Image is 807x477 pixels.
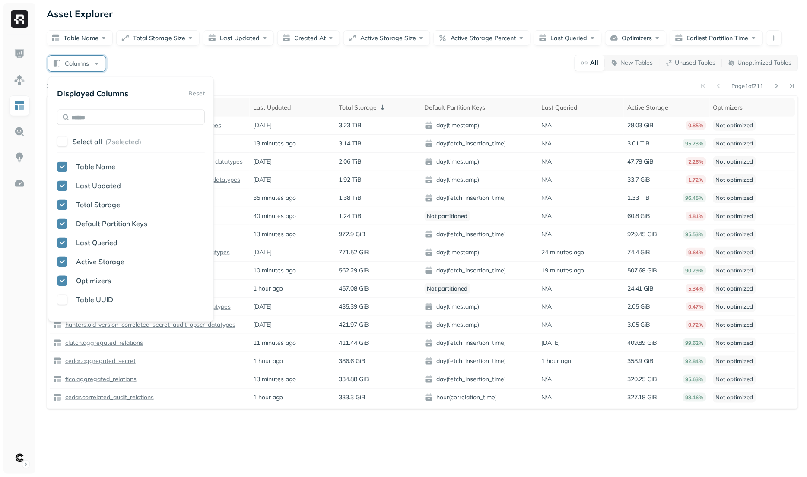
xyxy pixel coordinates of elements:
[713,247,756,258] p: Not optimized
[542,393,552,401] p: N/A
[683,357,706,366] p: 92.84%
[425,176,535,184] span: day(timestamp)
[76,163,115,171] span: Table Name
[542,104,620,112] div: Last Queried
[686,284,706,293] p: 5.34%
[425,339,535,347] span: day(fetch_insertion_time)
[686,302,706,311] p: 0.47%
[683,338,706,347] p: 99.62%
[542,212,552,220] p: N/A
[53,375,62,384] img: table
[534,30,602,46] button: Last Queried
[686,320,706,329] p: 0.72%
[670,30,763,46] button: Earliest Partition Time
[542,266,585,275] p: 19 minutes ago
[53,393,62,402] img: table
[64,393,154,401] p: cedar.correlated_audit_relations
[621,59,653,67] p: New Tables
[713,392,756,403] p: Not optimized
[425,230,535,239] span: day(fetch_insertion_time)
[713,211,756,221] p: Not optimized
[713,374,756,385] p: Not optimized
[47,82,94,90] p: 3,376 tables found
[713,156,756,167] p: Not optimized
[73,134,205,149] button: Select all (7selected)
[339,158,362,166] p: 2.06 TiB
[339,121,362,130] p: 3.23 TiB
[425,248,535,257] span: day(timestamp)
[339,266,369,275] p: 562.29 GiB
[339,176,362,184] p: 1.92 TiB
[62,393,154,401] a: cedar.correlated_audit_relations
[627,230,658,238] p: 929.45 GiB
[627,176,651,184] p: 33.7 GiB
[425,375,535,384] span: day(fetch_insertion_time)
[686,212,706,221] p: 4.81%
[425,283,470,294] p: Not partitioned
[76,277,111,285] span: Optimizers
[76,220,147,228] span: Default Partition Keys
[14,178,25,189] img: Optimization
[253,393,283,401] p: 1 hour ago
[277,30,340,46] button: Created At
[683,230,706,239] p: 95.53%
[434,30,531,46] button: Active Storage Percent
[253,357,283,365] p: 1 hour ago
[627,321,651,329] p: 3.05 GiB
[253,158,272,166] p: [DATE]
[675,59,716,67] p: Unused Tables
[627,139,650,148] p: 3.01 TiB
[53,321,62,329] img: table
[542,121,552,130] p: N/A
[425,104,535,112] div: Default Partition Keys
[253,194,296,202] p: 35 minutes ago
[627,104,706,112] div: Active Storage
[47,8,113,20] p: Asset Explorer
[683,375,706,384] p: 95.63%
[627,339,658,347] p: 409.89 GiB
[253,176,272,184] p: [DATE]
[542,248,585,256] p: 24 minutes ago
[713,301,756,312] p: Not optimized
[339,139,362,148] p: 3.14 TiB
[425,194,535,202] span: day(fetch_insertion_time)
[713,174,756,185] p: Not optimized
[64,339,143,347] p: clutch.aggregated_relations
[713,356,756,366] p: Not optimized
[713,120,756,131] p: Not optimized
[713,104,792,112] div: Optimizers
[686,157,706,166] p: 2.26%
[253,375,296,383] p: 13 minutes ago
[76,258,124,266] span: Active Storage
[53,339,62,347] img: table
[542,303,552,311] p: N/A
[76,182,121,190] span: Last Updated
[14,126,25,137] img: Query Explorer
[253,212,296,220] p: 40 minutes ago
[627,393,658,401] p: 327.18 GiB
[14,152,25,163] img: Insights
[542,139,552,148] p: N/A
[591,59,599,67] p: All
[425,121,535,130] span: day(timestamp)
[64,375,137,383] p: fico.aggregated_relations
[343,30,430,46] button: Active Storage Size
[683,266,706,275] p: 90.29%
[542,284,552,293] p: N/A
[339,284,369,293] p: 457.08 GiB
[713,283,756,294] p: Not optimized
[339,230,365,238] p: 972.9 GiB
[62,357,136,365] a: cedar.aggregated_secret
[76,201,120,209] span: Total Storage
[713,138,756,149] p: Not optimized
[683,193,706,202] p: 96.45%
[64,357,136,365] p: cedar.aggregated_secret
[62,375,137,383] a: fico.aggregated_relations
[339,339,369,347] p: 411.44 GiB
[627,158,654,166] p: 47.78 GiB
[253,139,296,148] p: 13 minutes ago
[713,319,756,330] p: Not optimized
[253,104,332,112] div: Last Updated
[627,194,650,202] p: 1.33 TiB
[686,121,706,130] p: 0.85%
